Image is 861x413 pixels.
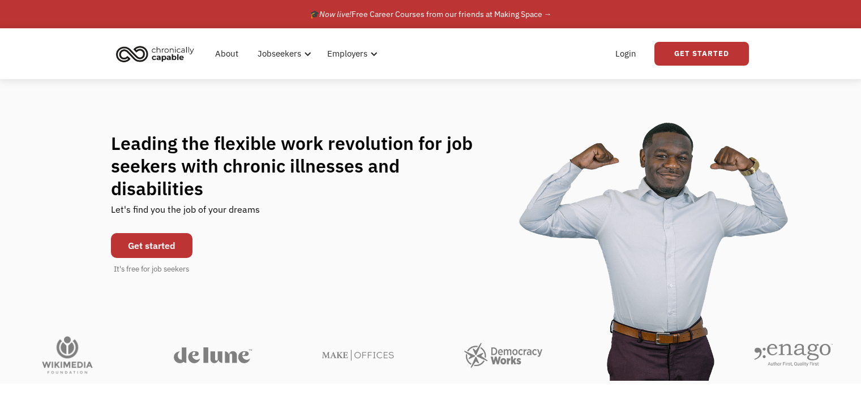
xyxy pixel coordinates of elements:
[609,36,643,72] a: Login
[111,233,192,258] a: Get started
[319,9,352,19] em: Now live!
[111,132,495,200] h1: Leading the flexible work revolution for job seekers with chronic illnesses and disabilities
[114,264,189,275] div: It's free for job seekers
[258,47,301,61] div: Jobseekers
[111,200,260,227] div: Let's find you the job of your dreams
[310,7,552,21] div: 🎓 Free Career Courses from our friends at Making Space →
[113,41,203,66] a: home
[320,36,381,72] div: Employers
[251,36,315,72] div: Jobseekers
[208,36,245,72] a: About
[327,47,367,61] div: Employers
[654,42,749,66] a: Get Started
[113,41,198,66] img: Chronically Capable logo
